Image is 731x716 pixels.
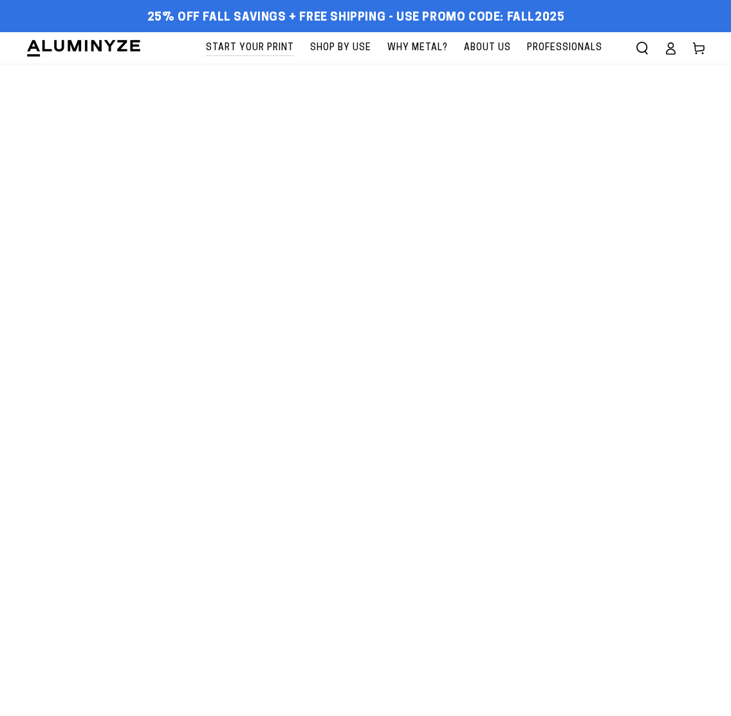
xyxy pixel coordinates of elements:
summary: Search our site [628,34,656,62]
a: Shop By Use [304,32,378,64]
span: Professionals [527,40,602,56]
a: Start Your Print [199,32,301,64]
span: Why Metal? [387,40,448,56]
a: Professionals [521,32,609,64]
span: About Us [464,40,511,56]
a: About Us [458,32,517,64]
img: Aluminyze [26,39,142,58]
span: Start Your Print [206,40,294,56]
span: 25% off FALL Savings + Free Shipping - Use Promo Code: FALL2025 [147,11,565,25]
a: Why Metal? [381,32,454,64]
span: Shop By Use [310,40,371,56]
